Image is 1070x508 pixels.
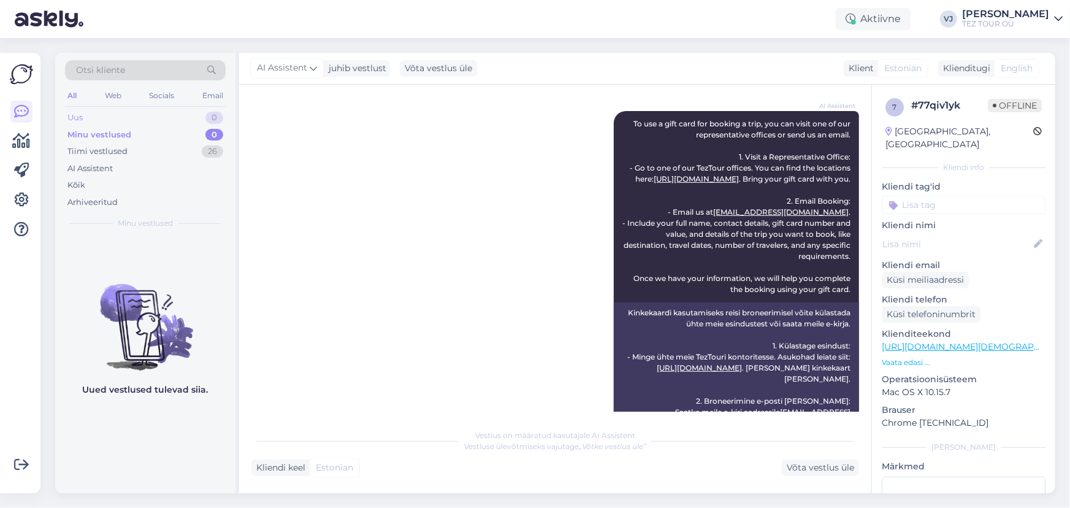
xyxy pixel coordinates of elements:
p: Brauser [882,404,1045,417]
p: Kliendi telefon [882,293,1045,306]
span: Minu vestlused [118,218,173,229]
span: Estonian [316,461,353,474]
span: English [1001,62,1033,75]
span: Otsi kliente [76,64,125,77]
p: Klienditeekond [882,328,1045,341]
span: 7 [893,102,897,112]
p: Märkmed [882,460,1045,473]
input: Lisa tag [882,196,1045,214]
div: juhib vestlust [324,62,386,75]
span: To use a gift card for booking a trip, you can visit one of our representative offices or send us... [622,119,852,294]
div: VJ [940,10,957,28]
div: Kinkekaardi kasutamiseks reisi broneerimisel võite külastada ühte meie esindustest või saata meil... [614,302,859,500]
img: Askly Logo [10,63,33,86]
span: Vestluse ülevõtmiseks vajutage [464,442,646,451]
p: Mac OS X 10.15.7 [882,386,1045,399]
img: No chats [55,262,235,372]
div: # 77qiv1yk [911,98,988,113]
div: Küsi meiliaadressi [882,272,969,288]
div: All [65,88,79,104]
div: Web [102,88,124,104]
span: AI Assistent [809,101,855,110]
span: Offline [988,99,1042,112]
div: Arhiveeritud [67,196,118,209]
p: Operatsioonisüsteem [882,373,1045,386]
p: Kliendi email [882,259,1045,272]
a: [EMAIL_ADDRESS][DOMAIN_NAME] [713,207,849,217]
a: [URL][DOMAIN_NAME] [654,174,739,183]
div: AI Assistent [67,163,113,175]
div: Klienditugi [938,62,990,75]
div: Kliendi info [882,162,1045,173]
div: [GEOGRAPHIC_DATA], [GEOGRAPHIC_DATA] [885,125,1033,151]
div: 0 [205,112,223,124]
div: Küsi telefoninumbrit [882,306,980,323]
div: Kõik [67,179,85,191]
span: AI Assistent [257,61,307,75]
span: Estonian [884,62,922,75]
div: [PERSON_NAME] [962,9,1049,19]
div: Email [200,88,226,104]
p: Kliendi tag'id [882,180,1045,193]
div: Uus [67,112,83,124]
div: TEZ TOUR OÜ [962,19,1049,29]
a: [PERSON_NAME]TEZ TOUR OÜ [962,9,1063,29]
div: 26 [202,145,223,158]
a: [URL][DOMAIN_NAME] [657,363,742,372]
p: Uued vestlused tulevad siia. [83,383,208,396]
input: Lisa nimi [882,237,1031,251]
div: Minu vestlused [67,129,131,141]
p: Chrome [TECHNICAL_ID] [882,417,1045,429]
div: Aktiivne [836,8,911,30]
p: Vaata edasi ... [882,357,1045,368]
span: Vestlus on määratud kasutajale AI Assistent [475,431,635,440]
div: 0 [205,129,223,141]
div: Socials [147,88,177,104]
p: Kliendi nimi [882,219,1045,232]
a: [EMAIL_ADDRESS][DOMAIN_NAME] [780,407,850,428]
div: Kliendi keel [251,461,305,474]
div: Võta vestlus üle [400,60,477,77]
div: [PERSON_NAME] [882,442,1045,453]
div: Võta vestlus üle [782,460,859,476]
i: „Võtke vestlus üle” [579,442,646,451]
div: Klient [844,62,874,75]
div: Tiimi vestlused [67,145,128,158]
